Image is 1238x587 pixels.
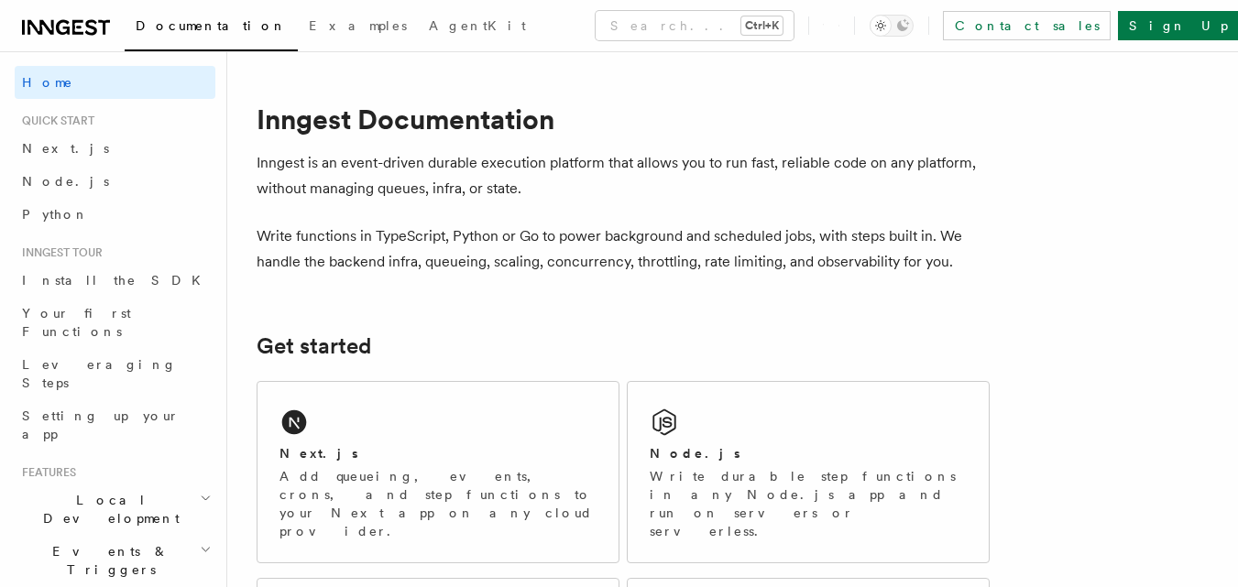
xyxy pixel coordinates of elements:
[279,444,358,462] h2: Next.js
[257,381,619,563] a: Next.jsAdd queueing, events, crons, and step functions to your Next app on any cloud provider.
[15,542,200,579] span: Events & Triggers
[650,444,740,462] h2: Node.js
[22,306,131,339] span: Your first Functions
[15,484,215,535] button: Local Development
[279,467,597,540] p: Add queueing, events, crons, and step functions to your Next app on any cloud provider.
[125,5,298,51] a: Documentation
[22,357,177,390] span: Leveraging Steps
[15,245,103,260] span: Inngest tour
[650,467,967,540] p: Write durable step functions in any Node.js app and run on servers or serverless.
[15,465,76,480] span: Features
[22,174,109,189] span: Node.js
[596,11,794,40] button: Search...Ctrl+K
[22,408,180,441] span: Setting up your app
[15,491,200,527] span: Local Development
[22,73,73,92] span: Home
[22,273,212,288] span: Install the SDK
[22,141,109,156] span: Next.js
[15,66,215,99] a: Home
[257,103,990,136] h1: Inngest Documentation
[257,223,990,275] p: Write functions in TypeScript, Python or Go to power background and scheduled jobs, with steps bu...
[15,114,94,128] span: Quick start
[627,381,990,563] a: Node.jsWrite durable step functions in any Node.js app and run on servers or serverless.
[15,535,215,586] button: Events & Triggers
[257,150,990,201] p: Inngest is an event-driven durable execution platform that allows you to run fast, reliable code ...
[309,18,407,33] span: Examples
[15,132,215,165] a: Next.js
[257,333,371,359] a: Get started
[870,15,914,37] button: Toggle dark mode
[15,264,215,297] a: Install the SDK
[741,16,783,35] kbd: Ctrl+K
[15,348,215,399] a: Leveraging Steps
[418,5,537,49] a: AgentKit
[15,297,215,348] a: Your first Functions
[429,18,526,33] span: AgentKit
[943,11,1111,40] a: Contact sales
[15,399,215,451] a: Setting up your app
[136,18,287,33] span: Documentation
[15,198,215,231] a: Python
[22,207,89,222] span: Python
[15,165,215,198] a: Node.js
[298,5,418,49] a: Examples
